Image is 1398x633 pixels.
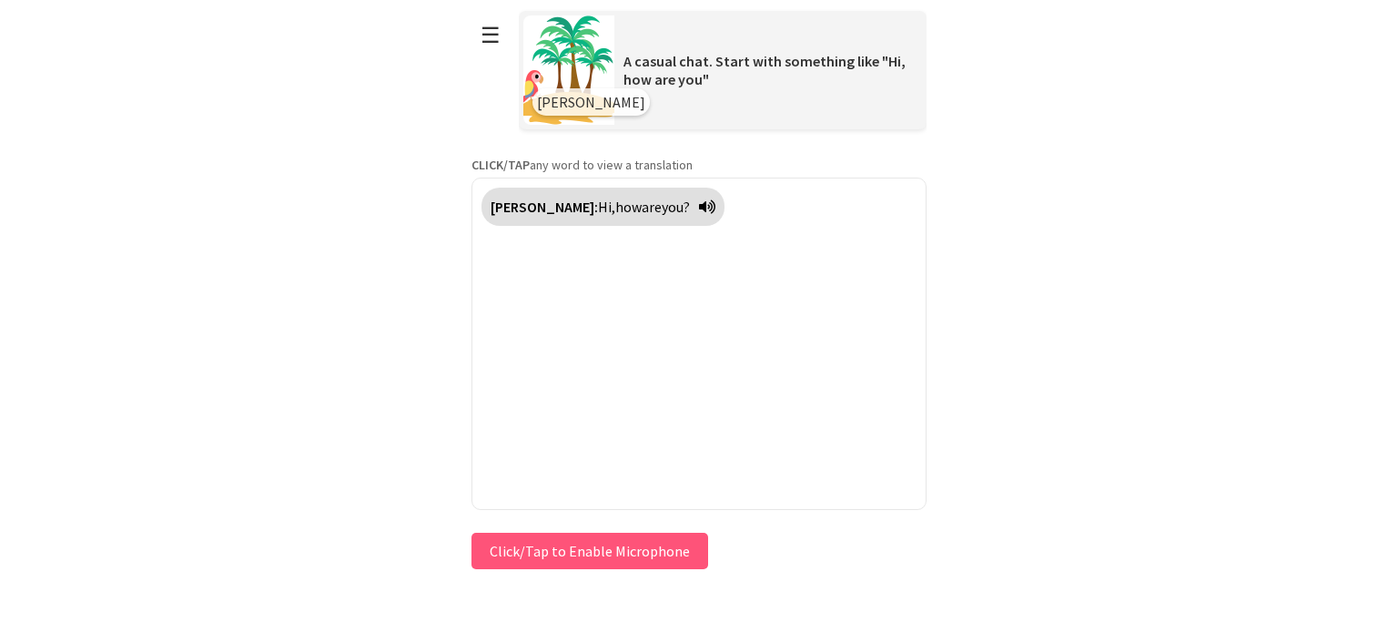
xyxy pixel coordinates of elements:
button: Click/Tap to Enable Microphone [471,533,708,569]
strong: CLICK/TAP [471,157,530,173]
img: Scenario Image [523,15,614,125]
span: you? [662,198,690,216]
span: A casual chat. Start with something like "Hi, how are you" [623,52,906,88]
span: are [642,198,662,216]
span: Hi, [598,198,615,216]
span: [PERSON_NAME] [537,93,645,111]
span: how [615,198,642,216]
div: Click to translate [481,188,724,226]
button: ☰ [471,12,510,58]
p: any word to view a translation [471,157,927,173]
strong: [PERSON_NAME]: [491,198,598,216]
